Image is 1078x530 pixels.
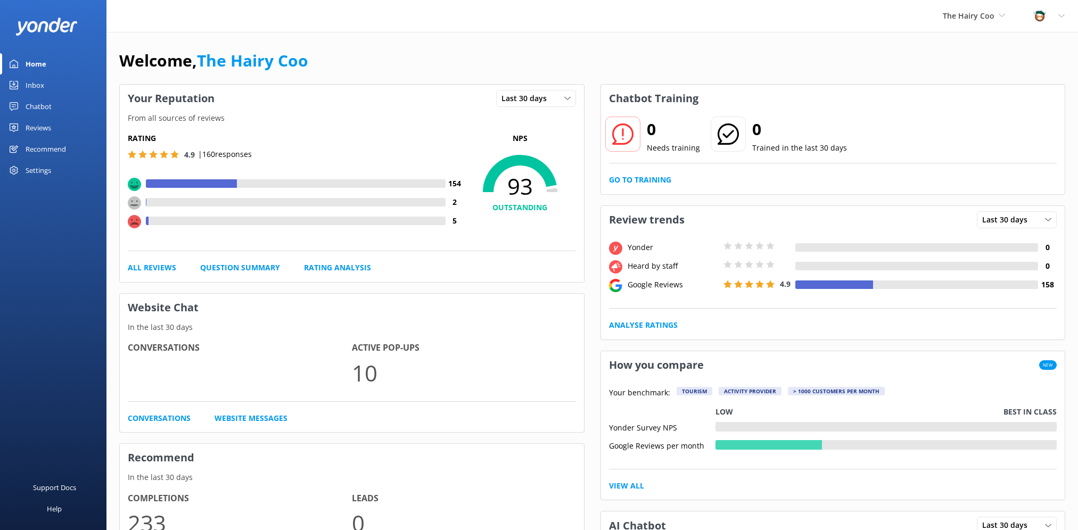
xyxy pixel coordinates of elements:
a: View All [609,480,644,492]
div: Yonder [625,242,721,253]
p: NPS [464,132,576,144]
h3: Your Reputation [120,85,223,112]
p: Best in class [1003,406,1057,418]
div: Reviews [26,117,51,138]
h4: OUTSTANDING [464,202,576,213]
div: Yonder Survey NPS [609,422,715,432]
div: Help [47,498,62,519]
h3: How you compare [601,351,712,379]
div: Heard by staff [625,260,721,272]
div: Google Reviews [625,279,721,291]
p: Needs training [647,142,700,154]
h3: Recommend [120,444,584,471]
a: Website Messages [215,412,287,424]
div: Chatbot [26,96,52,117]
span: 93 [464,173,576,200]
p: | 160 responses [198,148,252,160]
h2: 0 [647,117,700,142]
span: 4.9 [780,279,791,289]
h4: 0 [1038,260,1057,272]
div: Support Docs [33,477,76,498]
a: Go to Training [609,174,671,186]
div: Settings [26,160,51,181]
div: > 1000 customers per month [788,387,885,395]
h1: Welcome, [119,48,308,73]
span: 4.9 [184,150,195,160]
div: Tourism [677,387,712,395]
a: All Reviews [128,262,176,274]
div: Activity Provider [719,387,781,395]
h3: Website Chat [120,294,584,321]
a: The Hairy Coo [197,49,308,71]
h4: Completions [128,492,352,506]
span: New [1039,360,1057,370]
a: Rating Analysis [304,262,371,274]
p: Your benchmark: [609,387,670,400]
p: From all sources of reviews [120,112,584,124]
p: In the last 30 days [120,321,584,333]
h4: 2 [446,196,464,208]
p: In the last 30 days [120,471,584,483]
div: Google Reviews per month [609,440,715,450]
p: 10 [352,355,576,391]
span: The Hairy Coo [943,11,994,21]
h3: Chatbot Training [601,85,706,112]
img: 457-1738239164.png [1032,8,1048,24]
h4: 5 [446,215,464,227]
h4: Conversations [128,341,352,355]
div: Inbox [26,74,44,96]
h4: Active Pop-ups [352,341,576,355]
h3: Review trends [601,206,693,234]
span: Last 30 days [501,93,553,104]
p: Low [715,406,733,418]
h2: 0 [752,117,847,142]
h5: Rating [128,132,464,144]
a: Conversations [128,412,191,424]
p: Trained in the last 30 days [752,142,847,154]
h4: 158 [1038,279,1057,291]
img: yonder-white-logo.png [16,18,77,35]
h4: 0 [1038,242,1057,253]
span: Last 30 days [982,214,1034,226]
div: Home [26,53,46,74]
a: Question Summary [200,262,280,274]
h4: 154 [446,178,464,189]
div: Recommend [26,138,66,160]
a: Analyse Ratings [609,319,678,331]
h4: Leads [352,492,576,506]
